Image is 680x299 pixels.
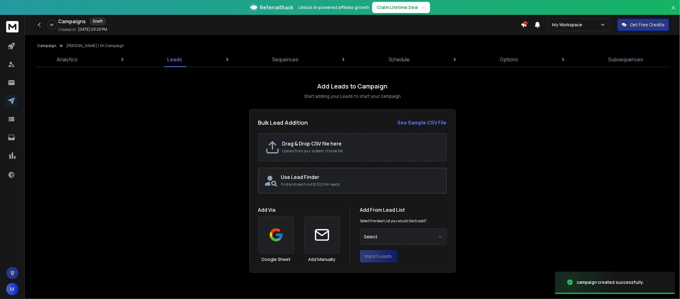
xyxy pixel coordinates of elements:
[268,52,302,67] a: Sequences
[617,19,669,31] button: Get Free Credits
[58,18,86,25] h1: Campaigns
[398,119,447,126] a: See Sample CSV File
[6,283,19,295] button: M
[317,82,388,91] h1: Add Leads to Campaign
[552,22,585,28] p: My Workspace
[37,43,56,48] button: Campaign
[604,52,647,67] a: Subsequences
[282,140,440,147] h2: Drag & Drop CSV file here
[608,56,643,63] p: Subsequences
[630,22,665,28] p: Get Free Credits
[66,43,124,48] p: [PERSON_NAME] 1.5K Campaign
[281,182,441,187] p: Find and reach out to 500 M+ leads
[308,256,336,262] h3: Add Manually
[669,4,678,19] button: Close banner
[364,234,378,240] span: Select
[389,56,410,63] p: Schedule
[78,27,107,32] p: [DATE] 03:23 PM
[304,93,401,99] p: Start adding your Leads to start your campaign
[360,206,447,214] h1: Add From Lead List
[272,56,299,63] p: Sequences
[421,4,425,11] span: →
[299,4,370,11] p: Unlock AI-powered affiliate growth
[360,219,427,223] p: Select the lead List you would like to add?
[500,56,518,63] p: Options
[50,23,54,27] p: 0 %
[258,118,308,127] h2: Bulk Lead Addition
[167,56,182,63] p: Leads
[258,206,340,214] h1: Add Via
[577,279,644,285] div: campaign created successfully.
[53,52,81,67] a: Analytics
[281,173,441,181] h2: Use Lead Finder
[57,56,77,63] p: Analytics
[262,256,291,262] h3: Google Sheet
[372,2,430,13] button: Claim Lifetime Deal→
[282,149,440,154] p: Upload from your system, choose file
[260,4,294,11] span: ReferralStack
[385,52,414,67] a: Schedule
[496,52,522,67] a: Options
[58,27,77,32] p: Created At:
[89,17,106,25] div: Draft
[163,52,186,67] a: Leads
